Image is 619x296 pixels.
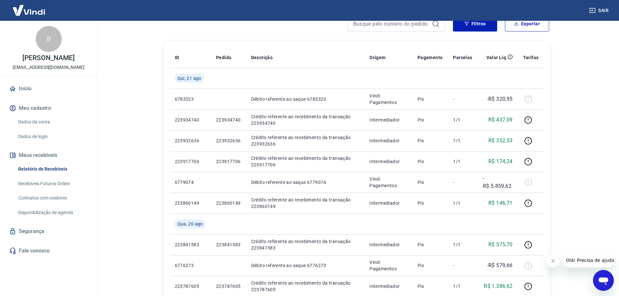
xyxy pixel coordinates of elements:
[369,93,407,106] p: Vindi Pagamentos
[418,262,443,269] p: Pix
[369,200,407,206] p: Intermediador
[251,280,359,293] p: Crédito referente ao recebimento da transação 223787605
[369,259,407,272] p: Vindi Pagamentos
[216,283,241,290] p: 223787605
[453,179,472,186] p: -
[418,283,443,290] p: Pix
[483,174,513,190] p: -R$ 5.859,62
[175,200,206,206] p: 223860149
[175,262,206,269] p: 6776273
[175,179,206,186] p: 6779074
[175,54,179,61] p: ID
[4,5,55,10] span: Olá! Precisa de ajuda?
[488,137,513,145] p: R$ 352,53
[8,244,89,258] a: Fale conosco
[251,197,359,210] p: Crédito referente ao recebimento da transação 223860149
[8,224,89,238] a: Segurança
[216,117,241,123] p: 223934740
[13,64,84,71] p: [EMAIL_ADDRESS][DOMAIN_NAME]
[251,96,359,102] p: Débito referente ao saque 6783323
[369,158,407,165] p: Intermediador
[453,96,472,102] p: -
[505,16,549,32] button: Exportar
[16,206,89,219] a: Disponibilização de agenda
[418,96,443,102] p: Pix
[484,282,512,290] p: R$ 1.386,62
[175,117,206,123] p: 223934740
[16,162,89,176] a: Relatório de Recebíveis
[8,148,89,162] button: Meus recebíveis
[8,82,89,96] a: Início
[251,54,273,61] p: Descrição
[488,199,513,207] p: R$ 146,71
[418,200,443,206] p: Pix
[177,221,203,227] span: Qua, 20 ago
[16,177,89,190] a: Recebíveis Futuros Online
[453,137,472,144] p: 1/1
[487,262,513,269] p: -R$ 579,66
[175,137,206,144] p: 223932636
[593,270,614,291] iframe: Botão para abrir a janela de mensagens
[369,117,407,123] p: Intermediador
[369,54,385,61] p: Origem
[16,191,89,205] a: Contratos com credores
[488,241,513,249] p: R$ 575,70
[418,241,443,248] p: Pix
[418,54,443,61] p: Pagamento
[251,134,359,147] p: Crédito referente ao recebimento da transação 223932636
[562,253,614,267] iframe: Mensagem da empresa
[251,179,359,186] p: Débito referente ao saque 6779074
[523,54,539,61] p: Tarifas
[418,137,443,144] p: Pix
[216,241,241,248] p: 223841583
[369,137,407,144] p: Intermediador
[22,55,74,61] p: [PERSON_NAME]
[369,241,407,248] p: Intermediador
[353,19,429,29] input: Busque pelo número do pedido
[453,262,472,269] p: -
[216,137,241,144] p: 223932636
[453,283,472,290] p: 1/1
[175,283,206,290] p: 223787605
[488,116,513,124] p: R$ 437,09
[8,101,89,115] button: Meu cadastro
[453,117,472,123] p: 1/1
[216,158,241,165] p: 223917706
[251,238,359,251] p: Crédito referente ao recebimento da transação 223841583
[487,95,513,103] p: -R$ 320,95
[16,115,89,129] a: Dados da conta
[175,96,206,102] p: 6783323
[177,75,201,82] span: Qui, 21 ago
[453,54,472,61] p: Parcelas
[588,5,611,17] button: Sair
[453,241,472,248] p: 1/1
[216,54,231,61] p: Pedido
[16,130,89,143] a: Dados de login
[486,54,508,61] p: Valor Líq.
[369,176,407,189] p: Vindi Pagamentos
[216,200,241,206] p: 223860149
[175,158,206,165] p: 223917706
[251,155,359,168] p: Crédito referente ao recebimento da transação 223917706
[453,200,472,206] p: 1/1
[251,262,359,269] p: Débito referente ao saque 6776273
[175,241,206,248] p: 223841583
[251,113,359,126] p: Crédito referente ao recebimento da transação 223934740
[418,117,443,123] p: Pix
[453,158,472,165] p: 1/1
[36,26,62,52] div: B
[418,158,443,165] p: Pix
[488,158,513,165] p: R$ 174,24
[369,283,407,290] p: Intermediador
[453,16,497,32] button: Filtros
[418,179,443,186] p: Pix
[8,0,50,20] img: Vindi
[547,254,560,267] iframe: Fechar mensagem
